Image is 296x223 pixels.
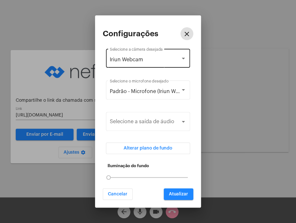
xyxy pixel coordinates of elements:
span: Padrão - Microfone (Iriun Webcam) [110,89,194,94]
button: Cancelar [103,188,133,200]
button: Atualizar [164,188,193,200]
span: Iriun Webcam [110,57,143,62]
span: Atualizar [169,192,188,196]
h5: Iluminação do fundo [108,164,188,168]
mat-icon: close [183,30,191,38]
button: Alterar plano de fundo [106,142,190,154]
span: Cancelar [108,192,127,196]
span: Alterar plano de fundo [124,146,172,150]
h2: Configurações [103,30,158,38]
